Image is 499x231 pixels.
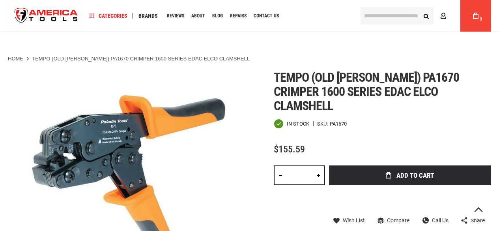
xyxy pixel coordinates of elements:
span: Categories [90,13,127,19]
button: Search [419,8,434,23]
a: Repairs [226,11,250,21]
a: Contact Us [250,11,282,21]
span: Add to Cart [396,172,434,179]
a: store logo [8,1,84,31]
button: Add to Cart [329,165,491,185]
span: Brands [138,13,158,19]
a: Home [8,55,23,62]
a: Blog [209,11,226,21]
span: Repairs [230,13,247,18]
img: America Tools [8,1,84,31]
a: Reviews [163,11,188,21]
iframe: Secure express checkout frame [327,188,493,210]
span: In stock [287,121,309,126]
span: Share [471,218,485,223]
span: Contact Us [254,13,279,18]
a: Call Us [422,217,449,224]
a: About [188,11,209,21]
strong: SKU [317,121,330,126]
div: Availability [274,119,309,129]
a: Compare [378,217,409,224]
span: Reviews [167,13,184,18]
a: Categories [86,11,131,21]
span: Compare [387,218,409,223]
span: $155.59 [274,144,305,155]
span: Call Us [432,218,449,223]
span: About [191,13,205,18]
div: PA1670 [330,121,347,126]
a: Brands [135,11,161,21]
span: Tempo (old [PERSON_NAME]) pa1670 crimper 1600 series edac elco clamshell [274,70,459,113]
span: Wish List [343,218,365,223]
span: Blog [212,13,223,18]
span: 0 [480,17,482,21]
a: Wish List [333,217,365,224]
strong: TEMPO (old [PERSON_NAME]) PA1670 CRIMPER 1600 SERIES EDAC ELCO CLAMSHELL [32,56,250,62]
